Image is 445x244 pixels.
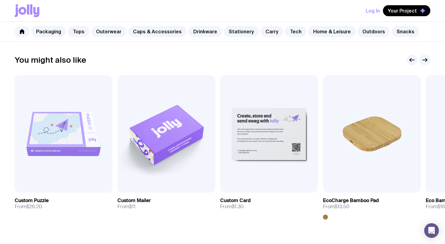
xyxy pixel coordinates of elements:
span: From [426,204,445,210]
a: Outerwear [91,26,126,37]
button: Your Project [383,5,430,16]
h3: EcoCharge Bamboo Pad [323,198,379,204]
a: Custom CardFrom$1.30 [220,193,318,215]
a: Carry [261,26,283,37]
a: Tops [68,26,89,37]
h3: Custom Card [220,198,251,204]
a: Stationery [224,26,259,37]
span: From [15,204,42,210]
span: From [323,204,350,210]
span: From [117,204,135,210]
button: Log In [366,5,380,16]
span: $11 [129,203,135,210]
a: Custom PuzzleFrom$26.20 [15,193,113,215]
h3: Custom Mailer [117,198,151,204]
h3: Custom Puzzle [15,198,49,204]
a: Drinkware [188,26,222,37]
a: Home & Leisure [308,26,356,37]
a: Snacks [392,26,419,37]
a: Custom MailerFrom$11 [117,193,215,215]
div: Open Intercom Messenger [424,223,439,238]
span: $26.20 [26,203,42,210]
a: EcoCharge Bamboo PadFrom$13.50 [323,193,421,220]
a: Caps & Accessories [128,26,187,37]
a: Outdoors [358,26,390,37]
span: $1.30 [232,203,244,210]
h2: You might also like [15,55,86,65]
a: Packaging [31,26,66,37]
span: From [220,204,244,210]
a: Tech [285,26,306,37]
span: $13.50 [335,203,350,210]
span: $16 [437,203,445,210]
span: Your Project [388,8,417,14]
